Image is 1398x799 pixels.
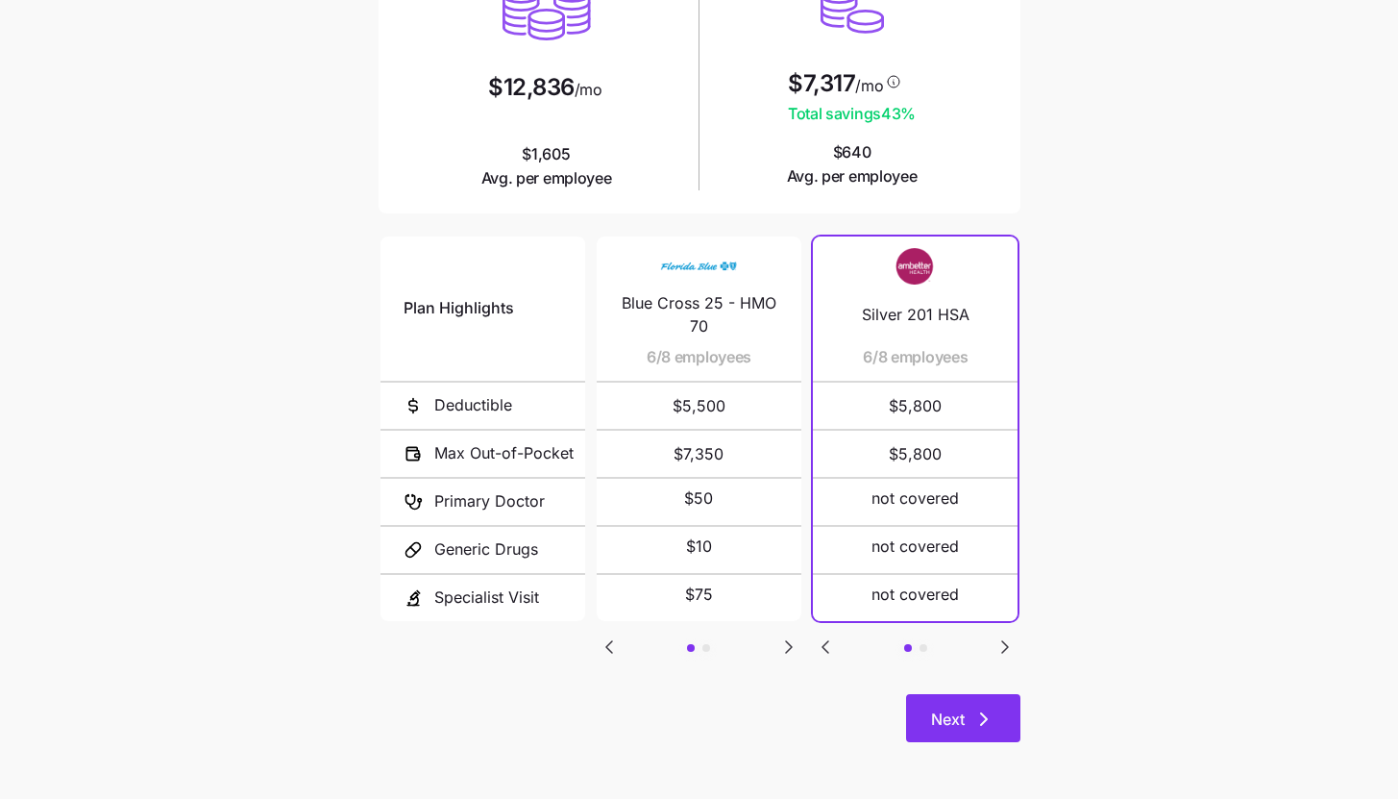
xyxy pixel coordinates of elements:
[620,431,778,477] span: $7,350
[647,345,751,369] span: 6/8 employees
[931,708,965,731] span: Next
[597,635,622,660] button: Go to previous slide
[855,78,883,93] span: /mo
[686,535,712,559] span: $10
[620,291,778,339] span: Blue Cross 25 - HMO 70
[660,248,737,285] img: Carrier
[877,248,954,285] img: Carrier
[434,537,538,562] span: Generic Drugs
[434,441,574,465] span: Max Out-of-Pocket
[598,636,621,659] svg: Go to previous slide
[575,82,602,97] span: /mo
[813,635,838,660] button: Go to previous slide
[788,102,916,126] span: Total savings 43 %
[685,583,713,607] span: $75
[836,383,994,429] span: $5,800
[787,164,918,188] span: Avg. per employee
[788,72,855,95] span: $7,317
[434,586,539,610] span: Specialist Visit
[993,635,1018,660] button: Go to next slide
[814,636,837,659] svg: Go to previous slide
[871,535,959,559] span: not covered
[863,345,968,369] span: 6/8 employees
[434,393,512,417] span: Deductible
[404,296,514,320] span: Plan Highlights
[906,694,1020,742] button: Next
[434,489,545,513] span: Primary Doctor
[684,487,713,511] span: $50
[481,142,612,190] span: $1,605
[836,431,994,477] span: $5,800
[993,636,1017,659] svg: Go to next slide
[776,635,801,660] button: Go to next slide
[777,636,800,659] svg: Go to next slide
[862,303,969,327] span: Silver 201 HSA
[871,487,959,511] span: not covered
[871,583,959,607] span: not covered
[787,140,918,188] span: $640
[481,166,612,190] span: Avg. per employee
[620,383,778,429] span: $5,500
[488,76,575,99] span: $12,836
